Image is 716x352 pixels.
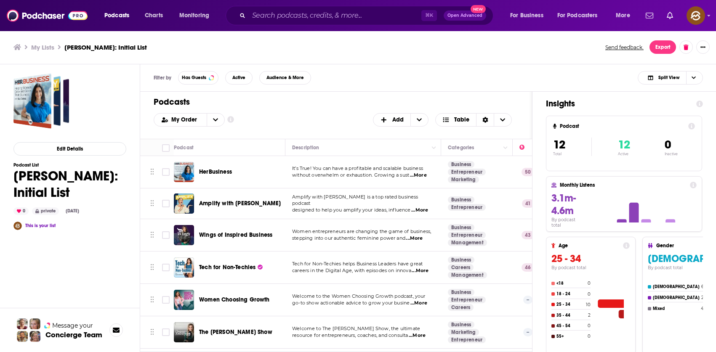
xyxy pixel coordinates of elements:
[454,117,469,123] span: Table
[551,252,630,265] h3: 25 - 34
[603,44,646,51] button: Send feedback.
[25,223,56,228] a: This is your list
[653,295,700,300] h4: [DEMOGRAPHIC_DATA]
[162,168,170,176] span: Toggle select row
[174,162,194,182] a: HerBusiness
[610,9,641,22] button: open menu
[500,143,511,153] button: Column Actions
[448,204,486,211] a: Entrepreneur
[173,9,220,22] button: open menu
[373,113,429,127] button: + Add
[98,9,140,22] button: open menu
[557,10,598,21] span: For Podcasters
[149,229,155,241] button: Move
[292,332,408,338] span: resource for entrepreneurs, coaches, and consulta
[410,172,427,179] span: ...More
[588,333,591,339] h4: 0
[448,272,487,278] a: Management
[17,318,28,329] img: Sydney Profile
[292,261,423,267] span: Tech for Non-Techies helps Business Leaders have great
[448,196,474,203] a: Business
[448,257,474,263] a: Business
[178,71,218,85] button: Has Guests
[556,334,586,339] h4: 55+
[553,152,591,156] p: Total
[531,143,541,153] button: Column Actions
[31,43,54,51] h3: My Lists
[139,9,168,22] a: Charts
[174,322,194,342] img: The Lindsey Anderson Show
[448,232,486,238] a: Entrepreneur
[199,328,272,336] a: The [PERSON_NAME] Show
[448,176,479,183] a: Marketing
[663,8,676,23] a: Show notifications dropdown
[448,161,474,168] a: Business
[522,231,534,239] p: 43
[701,284,704,289] h4: 6
[199,200,281,207] span: Amplify with [PERSON_NAME]
[62,208,83,214] div: [DATE]
[392,117,404,123] span: Add
[552,9,610,22] button: open menu
[653,306,699,311] h4: Mixed
[504,9,554,22] button: open menu
[560,123,685,129] h4: Podcast
[64,43,147,51] h3: [PERSON_NAME]: Initial List
[162,296,170,304] span: Toggle select row
[292,326,420,331] span: Welcome to The [PERSON_NAME] Show, the ultimate
[171,117,200,123] span: My Order
[174,290,194,310] img: Women Choosing Growth
[292,267,411,273] span: careers in the Digital Age, with episodes on innova
[448,304,474,311] a: Careers
[7,8,88,24] a: Podchaser - Follow, Share and Rate Podcasts
[154,97,512,107] h1: Podcasts
[522,168,534,176] p: 50
[429,143,439,153] button: Column Actions
[162,200,170,207] span: Toggle select row
[149,294,155,306] button: Move
[448,224,474,231] a: Business
[154,113,225,127] h2: Choose List sort
[588,323,591,328] h4: 0
[162,328,170,336] span: Toggle select row
[154,75,171,81] h3: Filter by
[199,199,281,208] a: Amplify with [PERSON_NAME]
[523,328,532,336] p: --
[588,312,591,318] h4: 2
[32,207,59,215] div: private
[586,302,591,307] h4: 10
[448,169,486,175] a: Entrepreneur
[616,10,630,21] span: More
[556,281,586,286] h4: <18
[556,323,586,328] h4: 45 - 54
[444,11,486,21] button: Open AdvancedNew
[162,231,170,239] span: Toggle select row
[448,239,487,246] a: Management
[199,328,272,336] span: The [PERSON_NAME] Show
[556,313,586,318] h4: 35 - 44
[412,267,429,274] span: ...More
[551,192,576,217] span: 3.1m-4.6m
[207,114,224,126] button: open menu
[649,40,676,54] button: Export
[179,10,209,21] span: Monitoring
[409,332,426,339] span: ...More
[510,10,543,21] span: For Business
[174,257,194,278] img: Tech for Non-Techies
[199,231,272,239] a: Wings of Inspired Business
[523,296,532,304] p: --
[162,264,170,271] span: Toggle select row
[448,289,474,296] a: Business
[638,71,703,85] button: Choose View
[658,75,679,80] span: Split View
[199,264,256,271] span: Tech for Non-Techies
[476,114,494,126] div: Sort Direction
[522,199,534,208] p: 41
[618,138,630,152] span: 12
[149,166,155,178] button: Move
[174,143,194,153] div: Podcast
